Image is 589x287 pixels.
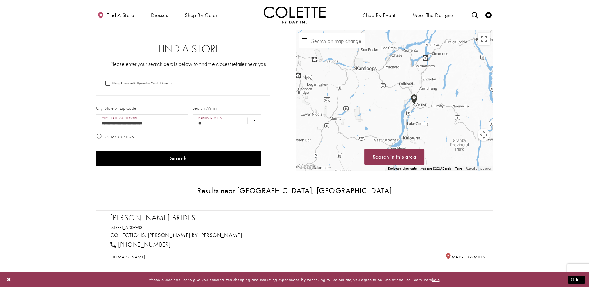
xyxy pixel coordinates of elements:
p: Please enter your search details below to find the closest retailer near you! [108,60,270,68]
h2: Find a Store [108,43,270,55]
label: City, State or Zip Code [96,105,137,111]
a: Terms (opens in new tab) [455,166,462,171]
a: Meet the designer [411,6,457,23]
button: Close Dialog [4,274,14,285]
a: [DOMAIN_NAME] [110,254,145,260]
img: Google Image #13 [411,94,418,105]
a: Visit Home Page [264,6,326,23]
h3: Results near [GEOGRAPHIC_DATA], [GEOGRAPHIC_DATA] [96,186,493,195]
img: Google Image #57 [297,163,318,171]
button: Submit Dialog [568,276,585,284]
a: here [432,276,440,283]
button: Map camera controls [478,129,490,141]
span: [PHONE_NUMBER] [118,240,170,248]
span: Collections: [110,231,147,239]
span: Shop by color [183,6,219,23]
span: Shop By Event [361,6,397,23]
div: Map with store locations [296,30,493,171]
a: Report a map error [466,167,491,170]
button: Toggle fullscreen view [478,33,490,45]
a: Find a store [96,6,136,23]
img: Colette by Daphne [264,6,326,23]
a: Visit Colette by Daphne page [148,231,242,239]
select: Radius In Miles [193,114,261,127]
button: Search [96,151,261,166]
button: Search in this area [364,149,424,165]
p: Website uses cookies to give you personalized shopping and marketing experiences. By continuing t... [45,276,544,284]
a: Open this area in Google Maps (opens a new window) [297,163,318,171]
span: Meet the designer [412,12,455,18]
a: [STREET_ADDRESS] [110,225,144,230]
a: Toggle search [470,6,479,23]
span: Find a store [106,12,134,18]
span: Map data ©2025 Google [420,166,452,171]
h5: Distance to Victoria Lane Brides [445,253,485,260]
button: Keyboard shortcuts [388,166,417,171]
span: Dresses [151,12,168,18]
label: Search Within [193,105,217,111]
span: Search in this area [373,153,416,160]
a: [PHONE_NUMBER] [110,240,171,248]
span: Shop By Event [363,12,395,18]
span: Shop by color [185,12,217,18]
h2: [PERSON_NAME] Brides [110,213,485,222]
input: City, State, or ZIP Code [96,114,188,127]
a: Check Wishlist [484,6,493,23]
span: Dresses [149,6,170,23]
